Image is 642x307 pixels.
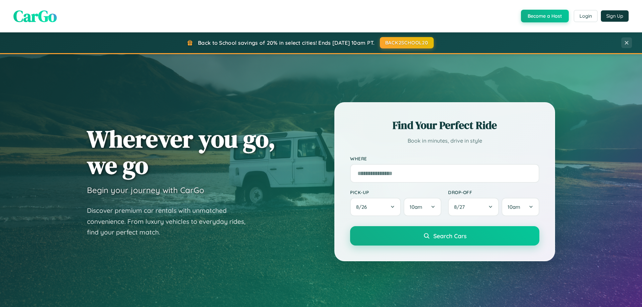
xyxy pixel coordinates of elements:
span: 10am [410,204,422,210]
p: Book in minutes, drive in style [350,136,539,146]
button: Login [574,10,598,22]
label: Pick-up [350,189,441,195]
button: 10am [502,198,539,216]
button: Become a Host [521,10,569,22]
button: 10am [404,198,441,216]
span: 8 / 26 [356,204,370,210]
span: Back to School savings of 20% in select cities! Ends [DATE] 10am PT. [198,39,374,46]
p: Discover premium car rentals with unmatched convenience. From luxury vehicles to everyday rides, ... [87,205,254,238]
label: Drop-off [448,189,539,195]
h2: Find Your Perfect Ride [350,118,539,133]
label: Where [350,156,539,161]
button: BACK2SCHOOL20 [380,37,434,48]
span: 8 / 27 [454,204,468,210]
button: Search Cars [350,226,539,246]
span: Search Cars [433,232,466,240]
h1: Wherever you go, we go [87,126,276,178]
button: 8/26 [350,198,401,216]
button: 8/27 [448,198,499,216]
h3: Begin your journey with CarGo [87,185,204,195]
span: CarGo [13,5,57,27]
span: 10am [508,204,520,210]
button: Sign Up [601,10,629,22]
